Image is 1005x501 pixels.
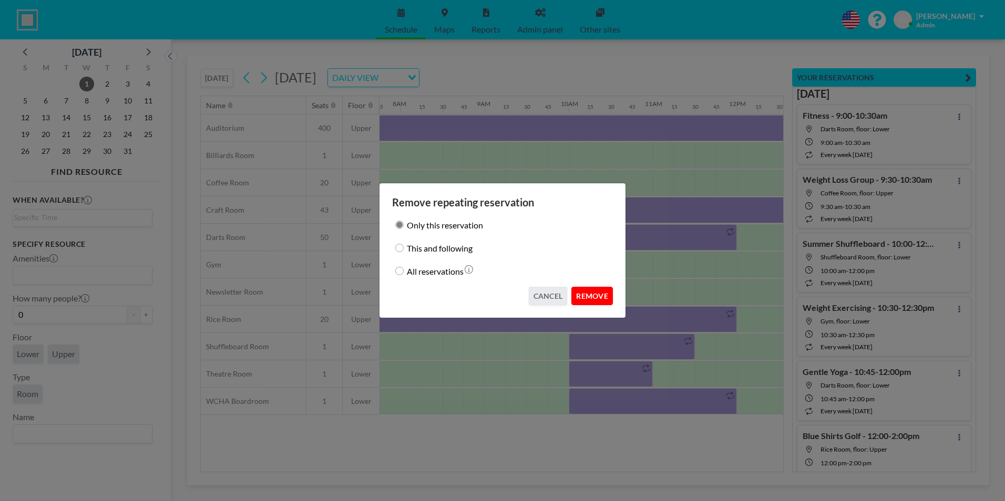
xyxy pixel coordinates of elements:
label: Only this reservation [407,217,483,232]
label: All reservations [407,264,464,278]
button: REMOVE [571,287,613,305]
label: This and following [407,241,473,255]
button: CANCEL [529,287,568,305]
h3: Remove repeating reservation [392,196,613,209]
